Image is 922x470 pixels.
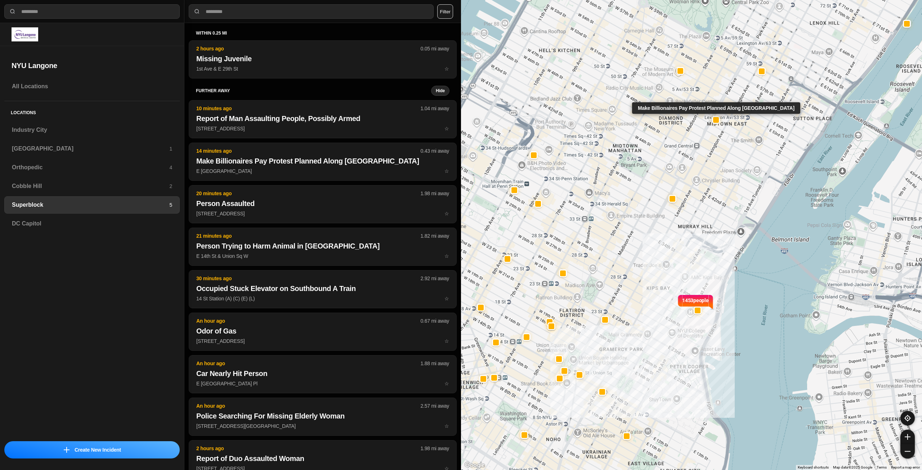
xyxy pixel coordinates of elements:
[189,355,457,393] button: An hour ago1.88 mi awayCar Nearly Hit PersonE [GEOGRAPHIC_DATA] Plstar
[709,294,714,310] img: notch
[4,101,180,121] h5: Locations
[421,317,449,324] p: 0.67 mi away
[421,190,449,197] p: 1.98 mi away
[189,253,457,259] a: 21 minutes ago1.82 mi awayPerson Trying to Harm Animal in [GEOGRAPHIC_DATA]E 14th St & Union Sq W...
[421,45,449,52] p: 0.05 mi away
[196,445,421,452] p: 2 hours ago
[189,423,457,429] a: An hour ago2.57 mi awayPolice Searching For Missing Elderly Woman[STREET_ADDRESS][GEOGRAPHIC_DATA...
[64,447,70,453] img: icon
[196,422,449,430] p: [STREET_ADDRESS][GEOGRAPHIC_DATA]
[196,317,421,324] p: An hour ago
[4,178,180,195] a: Cobble Hill2
[436,88,445,94] small: Hide
[189,313,457,351] button: An hour ago0.67 mi awayOdor of Gas[STREET_ADDRESS]star
[189,210,457,216] a: 20 minutes ago1.98 mi awayPerson Assaulted[STREET_ADDRESS]star
[444,211,449,216] span: star
[196,402,421,409] p: An hour ago
[189,185,457,223] button: 20 minutes ago1.98 mi awayPerson Assaulted[STREET_ADDRESS]star
[189,295,457,301] a: 30 minutes ago2.92 mi awayOccupied Stuck Elevator on Southbound A Train14 St Station (A) (C) (E) ...
[4,78,180,95] a: All Locations
[189,398,457,436] button: An hour ago2.57 mi awayPolice Searching For Missing Elderly Woman[STREET_ADDRESS][GEOGRAPHIC_DATA...
[196,241,449,251] h2: Person Trying to Harm Animal in [GEOGRAPHIC_DATA]
[75,446,121,453] p: Create New Incident
[189,125,457,131] a: 10 minutes ago1.04 mi awayReport of Man Assaulting People, Possibly Armed[STREET_ADDRESS]star
[900,444,915,458] button: zoom-out
[189,66,457,72] a: 2 hours ago0.05 mi awayMissing Juvenile1st Ave & E 29th Ststar
[877,465,887,469] a: Terms (opens in new tab)
[421,232,449,240] p: 1.82 mi away
[12,144,169,153] h3: [GEOGRAPHIC_DATA]
[189,270,457,308] button: 30 minutes ago2.92 mi awayOccupied Stuck Elevator on Southbound A Train14 St Station (A) (C) (E) ...
[169,145,172,152] p: 1
[4,121,180,139] a: Industry City
[189,100,457,138] button: 10 minutes ago1.04 mi awayReport of Man Assaulting People, Possibly Armed[STREET_ADDRESS]star
[196,360,421,367] p: An hour ago
[9,8,16,15] img: search
[196,54,449,64] h2: Missing Juvenile
[421,147,449,155] p: 0.43 mi away
[632,102,800,114] div: Make Billionaires Pay Protest Planned Along [GEOGRAPHIC_DATA]
[189,168,457,174] a: 14 minutes ago0.43 mi awayMake Billionaires Pay Protest Planned Along [GEOGRAPHIC_DATA]E [GEOGRAP...
[196,411,449,421] h2: Police Searching For Missing Elderly Woman
[437,4,453,19] button: Filter
[196,275,421,282] p: 30 minutes ago
[421,360,449,367] p: 1.88 mi away
[189,380,457,386] a: An hour ago1.88 mi awayCar Nearly Hit PersonE [GEOGRAPHIC_DATA] Plstar
[833,465,872,469] span: Map data ©2025 Google
[421,275,449,282] p: 2.92 mi away
[4,215,180,232] a: DC Capitol
[444,66,449,72] span: star
[196,105,421,112] p: 10 minutes ago
[196,45,421,52] p: 2 hours ago
[189,338,457,344] a: An hour ago0.67 mi awayOdor of Gas[STREET_ADDRESS]star
[196,190,421,197] p: 20 minutes ago
[12,201,169,209] h3: Superblock
[196,380,449,387] p: E [GEOGRAPHIC_DATA] Pl
[196,337,449,345] p: [STREET_ADDRESS]
[196,210,449,217] p: [STREET_ADDRESS]
[421,402,449,409] p: 2.57 mi away
[196,30,449,36] h5: within 0.25 mi
[169,183,172,190] p: 2
[12,163,169,172] h3: Orthopedic
[196,167,449,175] p: E [GEOGRAPHIC_DATA]
[196,368,449,379] h2: Car Nearly Hit Person
[444,253,449,259] span: star
[196,65,449,72] p: 1st Ave & E 29th St
[12,27,38,41] img: logo
[444,381,449,386] span: star
[196,283,449,294] h2: Occupied Stuck Elevator on Southbound A Train
[677,294,682,310] img: notch
[463,461,487,470] a: Open this area in Google Maps (opens a new window)
[891,465,920,469] a: Report a map error
[169,164,172,171] p: 4
[12,61,173,71] h2: NYU Langone
[12,82,172,91] h3: All Locations
[4,196,180,214] a: Superblock5
[444,126,449,131] span: star
[196,147,421,155] p: 14 minutes ago
[196,232,421,240] p: 21 minutes ago
[196,453,449,464] h2: Report of Duo Assaulted Woman
[189,228,457,266] button: 21 minutes ago1.82 mi awayPerson Trying to Harm Animal in [GEOGRAPHIC_DATA]E 14th St & Union Sq W...
[421,445,449,452] p: 1.98 mi away
[712,116,720,124] button: Make Billionaires Pay Protest Planned Along [GEOGRAPHIC_DATA]
[196,295,449,302] p: 14 St Station (A) (C) (E) (L)
[463,461,487,470] img: Google
[444,338,449,344] span: star
[421,105,449,112] p: 1.04 mi away
[444,423,449,429] span: star
[900,430,915,444] button: zoom-in
[4,441,180,458] button: iconCreate New Incident
[196,88,431,94] h5: further away
[12,126,172,134] h3: Industry City
[444,168,449,174] span: star
[12,182,169,191] h3: Cobble Hill
[798,465,829,470] button: Keyboard shortcuts
[196,326,449,336] h2: Odor of Gas
[196,113,449,124] h2: Report of Man Assaulting People, Possibly Armed
[431,86,449,96] button: Hide
[444,296,449,301] span: star
[905,434,910,440] img: zoom-in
